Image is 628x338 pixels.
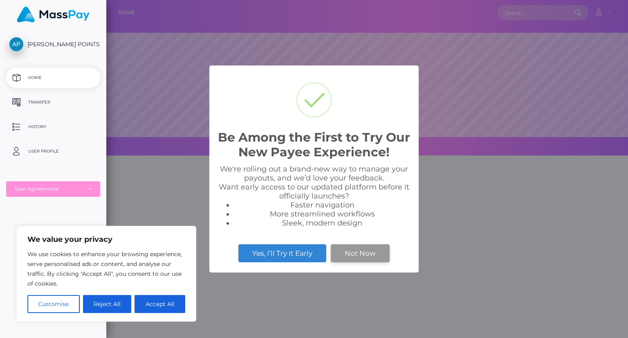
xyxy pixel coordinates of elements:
[9,96,97,108] p: Transfer
[15,186,82,192] div: User Agreements
[234,201,410,210] li: Faster navigation
[17,7,90,23] img: MassPay
[6,181,100,197] button: User Agreements
[331,244,390,262] button: Not Now
[238,244,326,262] button: Yes, I’ll Try It Early
[218,164,410,228] div: We're rolling out a brand-new way to manage your payouts, and we’d love your feedback. Want early...
[9,145,97,158] p: User Profile
[27,295,80,313] button: Customise
[9,72,97,84] p: Home
[83,295,132,313] button: Reject All
[234,210,410,219] li: More streamlined workflows
[6,41,100,48] span: [PERSON_NAME] POINTS
[9,121,97,133] p: History
[27,234,185,244] p: We value your privacy
[135,295,185,313] button: Accept All
[16,226,196,322] div: We value your privacy
[27,249,185,288] p: We use cookies to enhance your browsing experience, serve personalised ads or content, and analys...
[234,219,410,228] li: Sleek, modern design
[218,130,410,160] h2: Be Among the First to Try Our New Payee Experience!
